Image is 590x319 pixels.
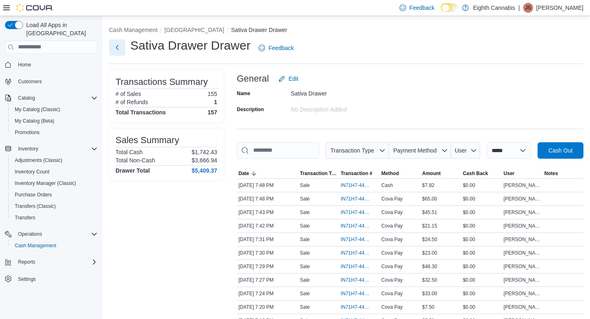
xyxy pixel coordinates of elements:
[381,304,403,310] span: Cova Pay
[116,91,141,97] h6: # of Sales
[15,229,98,239] span: Operations
[340,263,370,270] span: IN71H7-446623
[11,178,98,188] span: Inventory Manager (Classic)
[461,289,502,298] div: $0.00
[15,144,41,154] button: Inventory
[451,142,480,159] button: User
[237,169,298,178] button: Date
[15,60,34,70] a: Home
[116,157,155,164] h6: Total Non-Cash
[340,275,378,285] button: IN71H7-446621
[109,39,125,56] button: Next
[15,180,76,187] span: Inventory Manager (Classic)
[255,40,297,56] a: Feedback
[340,290,370,297] span: IN71H7-446615
[23,21,98,37] span: Load All Apps in [GEOGRAPHIC_DATA]
[130,37,250,54] h1: Sativa Drawer Drawer
[389,142,451,159] button: Payment Method
[8,104,101,115] button: My Catalog (Classic)
[11,105,98,114] span: My Catalog (Classic)
[208,109,217,116] h4: 157
[461,302,502,312] div: $0.00
[15,169,50,175] span: Inventory Count
[15,273,98,284] span: Settings
[340,236,370,243] span: IN71H7-446626
[461,248,502,258] div: $0.00
[441,3,458,12] input: Dark Mode
[461,275,502,285] div: $0.00
[288,75,298,83] span: Edit
[16,4,53,12] img: Cova
[11,167,98,177] span: Inventory Count
[237,180,298,190] div: [DATE] 7:48 PM
[237,90,250,97] label: Name
[8,178,101,189] button: Inventory Manager (Classic)
[15,274,39,284] a: Settings
[8,115,101,127] button: My Catalog (Beta)
[237,106,264,113] label: Description
[340,262,378,271] button: IN71H7-446623
[15,242,56,249] span: Cash Management
[164,27,224,33] button: [GEOGRAPHIC_DATA]
[461,194,502,204] div: $0.00
[231,27,287,33] button: Sativa Drawer Drawer
[381,209,403,216] span: Cova Pay
[192,157,217,164] p: $3,666.94
[461,180,502,190] div: $0.00
[2,59,101,71] button: Home
[300,170,337,177] span: Transaction Type
[11,105,64,114] a: My Catalog (Classic)
[340,182,370,189] span: IN71H7-446632
[461,235,502,244] div: $0.00
[463,170,488,177] span: Cash Back
[300,277,310,283] p: Sale
[422,304,434,310] span: $7.50
[326,142,389,159] button: Transaction Type
[300,250,310,256] p: Sale
[237,248,298,258] div: [DATE] 7:30 PM
[461,207,502,217] div: $0.00
[422,196,437,202] span: $65.00
[422,263,437,270] span: $48.30
[340,221,378,231] button: IN71H7-446628
[340,196,370,202] span: IN71H7-446631
[340,302,378,312] button: IN71H7-446611
[504,196,541,202] span: [PERSON_NAME]
[461,262,502,271] div: $0.00
[18,276,36,283] span: Settings
[381,236,403,243] span: Cova Pay
[340,304,370,310] span: IN71H7-446611
[268,44,293,52] span: Feedback
[237,275,298,285] div: [DATE] 7:27 PM
[15,144,98,154] span: Inventory
[109,26,583,36] nav: An example of EuiBreadcrumbs
[340,180,378,190] button: IN71H7-446632
[381,250,403,256] span: Cova Pay
[548,146,572,155] span: Cash Out
[291,103,401,113] div: No Description added
[15,257,39,267] button: Reports
[11,116,98,126] span: My Catalog (Beta)
[538,142,583,159] button: Cash Out
[15,157,62,164] span: Adjustments (Classic)
[393,147,437,154] span: Payment Method
[340,223,370,229] span: IN71H7-446628
[15,203,56,210] span: Transfers (Classic)
[340,289,378,298] button: IN71H7-446615
[422,209,437,216] span: $45.51
[504,223,541,229] span: [PERSON_NAME]
[15,77,45,87] a: Customers
[504,250,541,256] span: [PERSON_NAME]
[504,209,541,216] span: [PERSON_NAME]
[291,87,401,97] div: Sativa Drawer
[237,74,269,84] h3: General
[11,128,98,137] span: Promotions
[116,135,179,145] h3: Sales Summary
[543,169,583,178] button: Notes
[116,149,143,155] h6: Total Cash
[18,62,31,68] span: Home
[340,235,378,244] button: IN71H7-446626
[504,277,541,283] span: [PERSON_NAME]
[11,167,53,177] a: Inventory Count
